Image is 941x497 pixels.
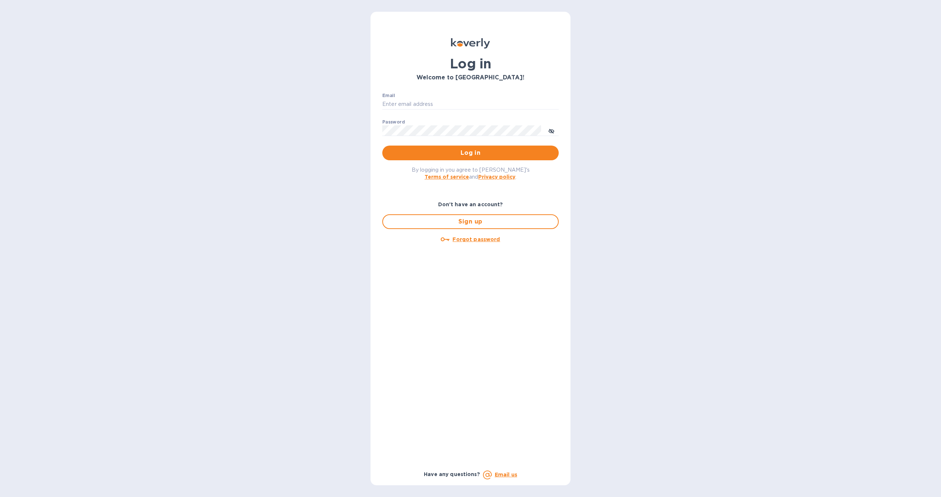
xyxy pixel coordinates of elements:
h1: Log in [382,56,559,71]
a: Terms of service [425,174,469,180]
button: Sign up [382,214,559,229]
a: Email us [495,472,517,478]
b: Don't have an account? [438,201,503,207]
u: Forgot password [452,236,500,242]
span: By logging in you agree to [PERSON_NAME]'s and . [412,167,530,180]
a: Privacy policy [478,174,515,180]
label: Password [382,120,405,124]
button: toggle password visibility [544,123,559,138]
label: Email [382,93,395,98]
span: Sign up [389,217,552,226]
button: Log in [382,146,559,160]
input: Enter email address [382,99,559,110]
h3: Welcome to [GEOGRAPHIC_DATA]! [382,74,559,81]
span: Log in [388,149,553,157]
img: Koverly [451,38,490,49]
b: Have any questions? [424,471,480,477]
